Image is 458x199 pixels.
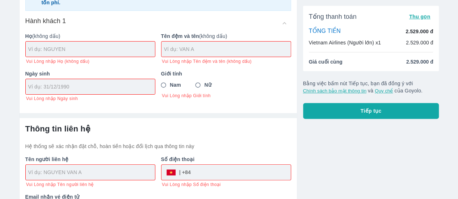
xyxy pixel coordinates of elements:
[361,107,382,114] span: Tiếp tục
[303,103,439,119] button: Tiếp tục
[161,33,199,39] b: Tên đệm và tên
[161,70,291,77] p: Giới tính
[406,12,433,22] button: Thu gọn
[162,182,220,187] span: Vui Lòng nhập Số điện thoại
[25,33,32,39] b: Họ
[309,12,357,21] span: Tổng thanh toán
[406,28,433,35] p: 2.529.000 đ
[162,59,252,64] span: Vui Lòng nhập Tên đệm và tên (không dấu)
[204,81,211,88] span: Nữ
[406,39,433,46] p: 2.529.000 đ
[409,14,430,20] span: Thu gọn
[309,27,341,35] p: TỔNG TIỀN
[309,39,381,46] p: Vietnam Airlines (Người lớn) x1
[375,88,393,94] button: Quy chế
[25,70,155,77] p: Ngày sinh
[406,58,433,65] span: 2.529.000 đ
[309,58,343,65] span: Giá cuối cùng
[170,81,181,88] span: Nam
[25,17,66,25] h6: Hành khách 1
[161,156,195,162] b: Số điện thoại
[25,33,155,40] p: (không dấu)
[28,46,155,53] input: Ví dụ: NGUYEN
[164,46,291,53] input: Ví dụ: VAN A
[26,96,78,101] span: Vui Lòng nhập Ngày sinh
[26,59,89,64] span: Vui Lòng nhập Họ (không dấu)
[28,83,148,90] input: Ví dụ: 31/12/1990
[28,169,155,176] input: Ví dụ: NGUYEN VAN A
[303,80,439,94] p: Bằng việc bấm nút Tiếp tục, bạn đã đồng ý với và của Goyolo.
[303,88,366,94] button: Chính sách bảo mật thông tin
[25,156,69,162] b: Tên người liên hệ
[25,124,291,134] h6: Thông tin liên hệ
[162,93,291,99] span: Vui Lòng nhập Giới tính
[26,182,94,187] span: Vui Lòng nhập Tên người liên hệ
[161,33,291,40] p: (không dấu)
[25,143,291,150] p: Hệ thống sẽ xác nhận đặt chỗ, hoàn tiền hoặc đổi lịch qua thông tin này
